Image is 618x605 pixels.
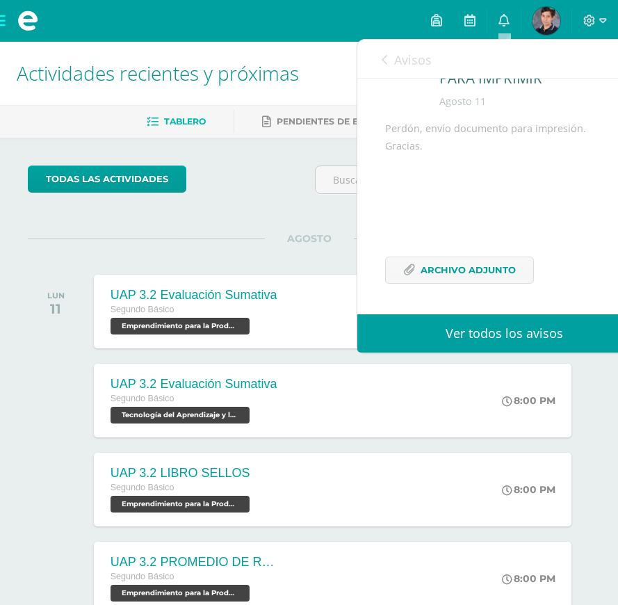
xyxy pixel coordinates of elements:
[111,394,174,403] span: Segundo Básico
[111,377,277,392] div: UAP 3.2 Evaluación Sumativa
[316,166,590,193] input: Busca una actividad próxima aquí...
[502,483,555,496] div: 8:00 PM
[551,51,557,66] span: 0
[111,407,250,423] span: Tecnología del Aprendizaje y la Comunicación 'C'
[277,116,396,127] span: Pendientes de entrega
[532,7,560,35] img: 8dd2d0fcd01dfc2dc1e88ed167c87bd1.png
[111,585,250,602] span: Emprendimiento para la Productividad y Robótica 'C'
[262,111,396,133] a: Pendientes de entrega
[111,572,174,581] span: Segundo Básico
[47,300,65,317] div: 11
[111,466,253,481] div: UAP 3.2 LIBRO SELLOS
[17,60,299,86] span: Actividades recientes y próximas
[421,257,516,283] span: Archivo Adjunto
[47,291,65,300] div: LUN
[111,555,277,570] div: UAP 3.2 PROMEDIO DE ROBÓTICA
[111,483,174,492] span: Segundo Básico
[111,496,250,513] span: Emprendimiento para la Productividad y Robótica 'C'
[147,111,206,133] a: Tablero
[502,394,555,407] div: 8:00 PM
[111,318,250,334] span: Emprendimiento para la Productividad y Robótica 'C'
[265,232,354,245] span: AGOSTO
[28,166,186,193] a: todas las Actividades
[502,572,555,585] div: 8:00 PM
[111,305,174,314] span: Segundo Básico
[394,51,432,68] span: Avisos
[164,116,206,127] span: Tablero
[385,257,534,284] a: Archivo Adjunto
[111,288,277,302] div: UAP 3.2 Evaluación Sumativa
